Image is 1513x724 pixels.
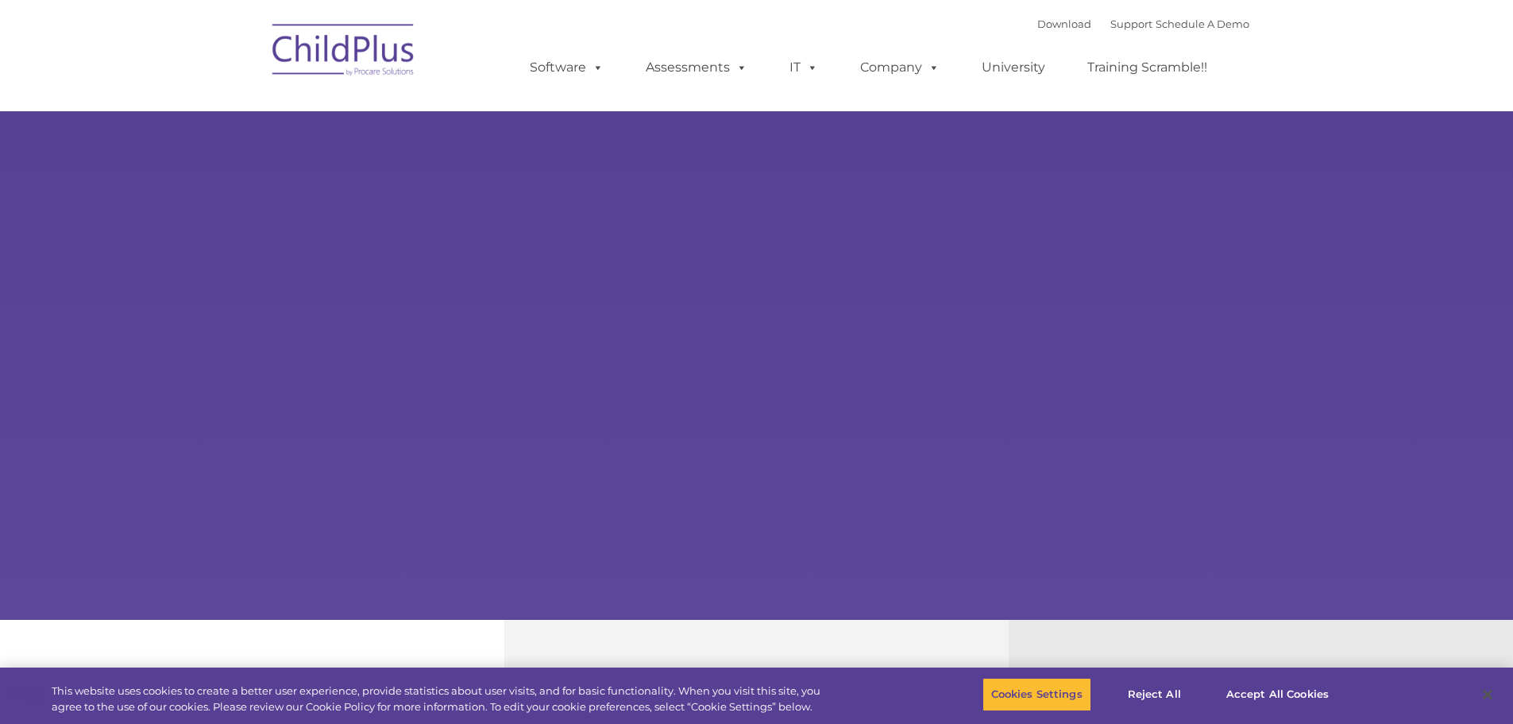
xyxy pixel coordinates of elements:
div: This website uses cookies to create a better user experience, provide statistics about user visit... [52,683,832,714]
a: Assessments [630,52,763,83]
a: Software [514,52,619,83]
a: IT [774,52,834,83]
img: ChildPlus by Procare Solutions [264,13,423,92]
a: Schedule A Demo [1156,17,1249,30]
a: Support [1110,17,1152,30]
button: Cookies Settings [982,678,1091,711]
a: Training Scramble!! [1071,52,1223,83]
font: | [1037,17,1249,30]
button: Accept All Cookies [1218,678,1337,711]
a: Company [844,52,955,83]
a: Download [1037,17,1091,30]
button: Close [1470,677,1505,712]
a: University [966,52,1061,83]
button: Reject All [1105,678,1204,711]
